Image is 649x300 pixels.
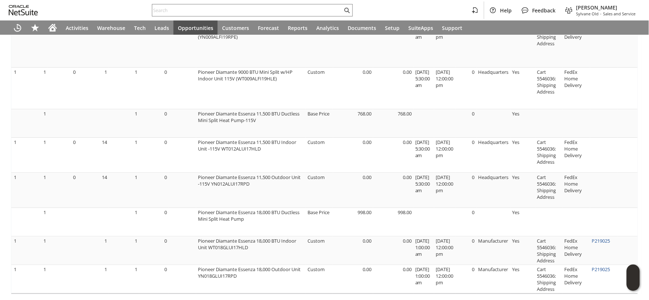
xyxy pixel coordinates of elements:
[413,265,434,293] td: [DATE] 1:00:00 am
[511,208,535,236] td: Yes
[77,236,109,265] td: 1
[600,11,602,16] span: -
[48,23,57,32] svg: Home
[150,20,173,35] a: Leads
[477,265,511,293] td: Manufacturer
[434,68,455,109] td: [DATE] 12:00:00 pm
[413,68,434,109] td: [DATE] 5:30:00 am
[48,68,77,109] td: 0
[139,68,169,109] td: 0
[511,236,535,265] td: Yes
[535,173,563,208] td: Cart 5546036: Shipping Address
[18,173,48,208] td: 1
[563,68,590,109] td: FedEx Home Delivery
[333,19,373,68] td: 0.00
[535,265,563,293] td: Cart 5546036: Shipping Address
[77,19,109,68] td: 3
[477,173,511,208] td: Headquarters
[455,208,477,236] td: 0
[196,265,306,293] td: Pioneer Diamante Essenza 18,000 Outdoor Unit YN018GLUI17RPD
[196,68,306,109] td: Pioneer Diamante 9000 BTU Mini Split w/HP Indoor Unit 115V (WT009ALFI19HLE)
[196,109,306,138] td: Pioneer Diamante Essenza 11,500 BTU Ductless Mini Split Heat Pump-115V
[563,265,590,293] td: FedEx Home Delivery
[563,173,590,208] td: FedEx Home Delivery
[333,138,373,173] td: 0.00
[77,265,109,293] td: 1
[434,236,455,265] td: [DATE] 12:00:00 pm
[306,19,333,68] td: Custom
[218,20,253,35] a: Customers
[455,236,477,265] td: 0
[196,138,306,173] td: Pioneer Diamante Essenza 11,500 BTU Indoor Unit -115V WT012ALUI17HLD
[196,208,306,236] td: Pioneer Diamante Essenza 18,000 BTU Ductless Mini Split Heat Pump
[413,19,434,68] td: [DATE] 5:30:00 am
[196,236,306,265] td: Pioneer Diamante Essenza 18,000 BTU Indoor Unit WT018GLUI17HLD
[173,20,218,35] a: Opportunities
[18,265,48,293] td: 1
[434,138,455,173] td: [DATE] 12:00:00 pm
[109,138,139,173] td: 1
[66,24,88,31] span: Activities
[258,24,279,31] span: Forecast
[455,138,477,173] td: 0
[109,109,139,138] td: 1
[455,19,477,68] td: 0
[109,265,139,293] td: 1
[18,138,48,173] td: 1
[442,24,463,31] span: Support
[109,19,139,68] td: 1
[18,68,48,109] td: 1
[563,236,590,265] td: FedEx Home Delivery
[77,173,109,208] td: 14
[139,173,169,208] td: 0
[511,19,535,68] td: Yes
[381,20,404,35] a: Setup
[139,19,169,68] td: 0
[373,68,413,109] td: 0.00
[511,138,535,173] td: Yes
[178,24,213,31] span: Opportunities
[535,19,563,68] td: Cart 5546036: Shipping Address
[18,19,48,68] td: 1
[253,20,283,35] a: Forecast
[77,138,109,173] td: 14
[343,6,351,15] svg: Search
[31,23,39,32] svg: Shortcuts
[333,265,373,293] td: 0.00
[312,20,343,35] a: Analytics
[109,68,139,109] td: 1
[152,6,343,15] input: Search
[373,265,413,293] td: 0.00
[154,24,169,31] span: Leads
[576,11,599,16] span: Sylvane Old
[563,19,590,68] td: FedEx Home Delivery
[413,236,434,265] td: [DATE] 1:00:00 am
[18,109,48,138] td: 1
[563,138,590,173] td: FedEx Home Delivery
[306,173,333,208] td: Custom
[511,109,535,138] td: Yes
[139,138,169,173] td: 0
[222,24,249,31] span: Customers
[61,20,93,35] a: Activities
[196,173,306,208] td: Pioneer Diamante Essenza 11,500 Outdoor Unit -115V YN012ALUI17RPD
[97,24,125,31] span: Warehouse
[373,138,413,173] td: 0.00
[109,173,139,208] td: 1
[77,68,109,109] td: 1
[385,24,400,31] span: Setup
[288,24,308,31] span: Reports
[627,265,640,291] iframe: Click here to launch Oracle Guided Learning Help Panel
[333,236,373,265] td: 0.00
[333,109,373,138] td: 768.00
[511,265,535,293] td: Yes
[455,265,477,293] td: 0
[434,173,455,208] td: [DATE] 12:00:00 pm
[592,238,610,244] a: P219025
[438,20,467,35] a: Support
[603,11,636,16] span: Sales and Service
[500,7,512,14] span: Help
[576,4,636,11] span: [PERSON_NAME]
[333,68,373,109] td: 0.00
[404,20,438,35] a: SuiteApps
